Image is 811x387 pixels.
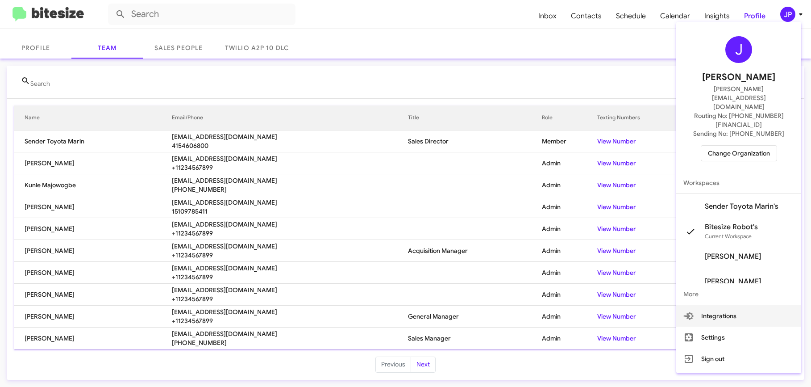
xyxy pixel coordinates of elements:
button: Sign out [676,348,801,370]
span: Sender Toyota Marin's [705,202,778,211]
button: Integrations [676,305,801,327]
span: [PERSON_NAME] [705,277,761,286]
span: More [676,283,801,305]
span: Current Workspace [705,233,752,240]
button: Change Organization [701,145,777,161]
span: Sending No: [PHONE_NUMBER] [693,129,784,138]
div: J [725,36,752,63]
button: Settings [676,327,801,348]
span: Workspaces [676,172,801,193]
span: [PERSON_NAME] [702,70,775,84]
span: Bitesize Robot's [705,223,758,231]
span: [PERSON_NAME] [705,252,761,261]
span: [PERSON_NAME][EMAIL_ADDRESS][DOMAIN_NAME] [687,84,790,111]
span: Routing No: [PHONE_NUMBER][FINANCIAL_ID] [687,111,790,129]
span: Change Organization [708,146,770,161]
